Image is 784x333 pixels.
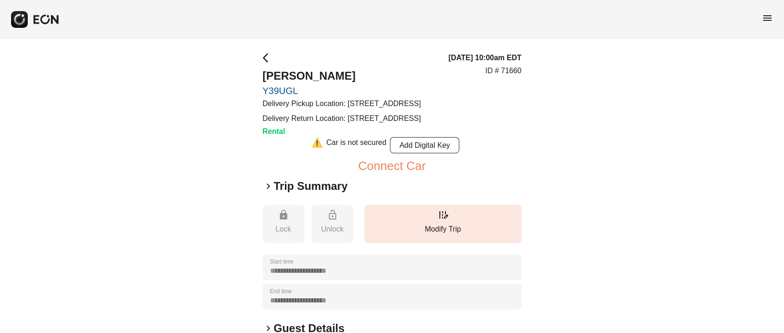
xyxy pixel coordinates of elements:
[274,179,348,194] h2: Trip Summary
[438,209,449,220] span: edit_road
[263,52,274,63] span: arrow_back_ios
[390,137,459,153] button: Add Digital Key
[263,98,421,109] p: Delivery Pickup Location: [STREET_ADDRESS]
[263,69,421,83] h2: [PERSON_NAME]
[311,137,323,153] div: ⚠️
[485,65,521,76] p: ID # 71660
[263,126,421,137] h3: Rental
[263,113,421,124] p: Delivery Return Location: [STREET_ADDRESS]
[263,85,421,96] a: Y39UGL
[762,13,773,24] span: menu
[358,160,426,171] button: Connect Car
[369,224,517,235] p: Modify Trip
[364,205,522,243] button: Modify Trip
[327,137,387,153] div: Car is not secured
[449,52,522,63] h3: [DATE] 10:00am EDT
[263,181,274,192] span: keyboard_arrow_right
